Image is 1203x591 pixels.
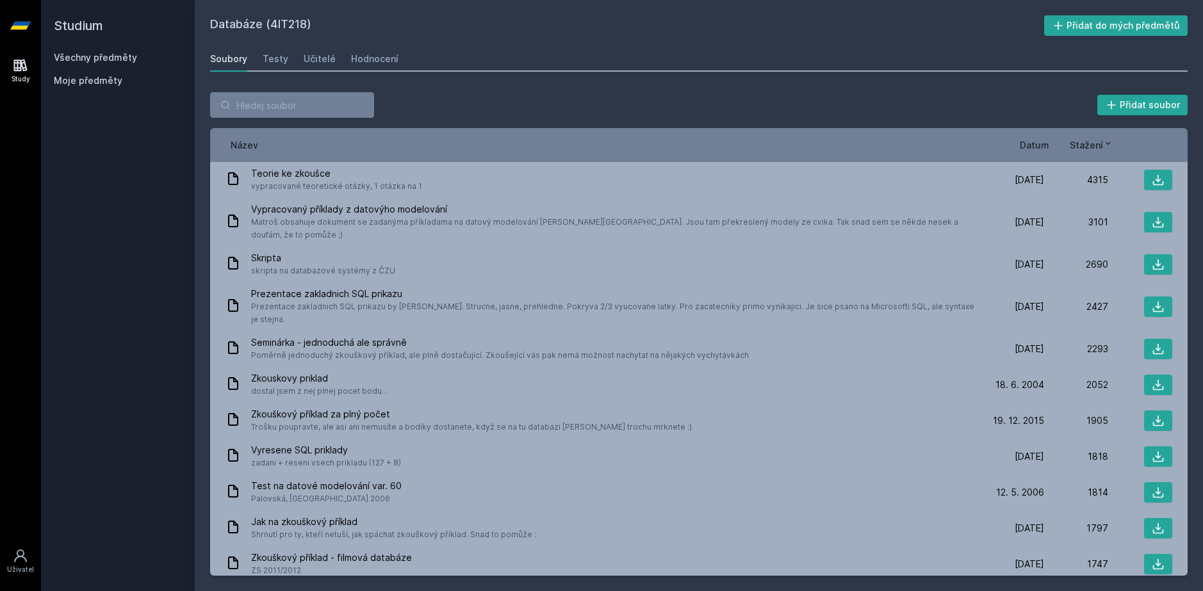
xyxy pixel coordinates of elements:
div: Hodnocení [351,53,398,65]
button: Název [231,138,258,152]
div: Uživatel [7,565,34,574]
span: zadani + reseni vsech prikladu (127 + 8) [251,457,401,469]
button: Přidat do mých předmětů [1044,15,1188,36]
span: Matroš obsahuje dokument se zadanýma příkladama na datový modelování [PERSON_NAME][GEOGRAPHIC_DAT... [251,216,975,241]
span: [DATE] [1015,450,1044,463]
a: Soubory [210,46,247,72]
span: [DATE] [1015,558,1044,571]
div: 2293 [1044,343,1108,355]
span: Moje předměty [54,74,122,87]
span: [DATE] [1015,343,1044,355]
span: [DATE] [1015,216,1044,229]
span: 19. 12. 2015 [993,414,1044,427]
button: Stažení [1070,138,1113,152]
span: dostal jsem z nej plnej pocet bodu... [251,385,388,398]
a: Testy [263,46,288,72]
div: Study [12,74,30,84]
span: Shrnutí pro ty, kteří netuší, jak spáchat zkouškový příklad. Snad to pomůže : [251,528,536,541]
span: [DATE] [1015,522,1044,535]
span: [DATE] [1015,300,1044,313]
span: Stažení [1070,138,1103,152]
span: Jak na zkouškový příklad [251,515,536,528]
div: Testy [263,53,288,65]
span: Vypracovaný příklady z datovýho modelování [251,203,975,216]
div: 3101 [1044,216,1108,229]
div: 1905 [1044,414,1108,427]
span: Trošku poupravte, ale asi ani nemusíte a bodíky dostanete, když se na tu databazi [PERSON_NAME] t... [251,421,692,433]
button: Datum [1020,138,1049,152]
a: Učitelé [304,46,336,72]
div: Učitelé [304,53,336,65]
span: Seminárka - jednoduchá ale správně [251,336,749,349]
input: Hledej soubor [210,92,374,118]
div: 4315 [1044,174,1108,186]
span: Zkouškový příklad za plný počet [251,408,692,421]
a: Hodnocení [351,46,398,72]
h2: Databáze (4IT218) [210,15,1044,36]
span: [DATE] [1015,174,1044,186]
span: [DATE] [1015,258,1044,271]
a: Všechny předměty [54,52,137,63]
a: Study [3,51,38,90]
span: ZS 2011/2012 [251,564,412,577]
div: 1818 [1044,450,1108,463]
span: Prezentace zakladnich SQL prikazu [251,287,975,300]
span: Zkouskovy priklad [251,372,388,385]
div: 2427 [1044,300,1108,313]
button: Přidat soubor [1097,95,1188,115]
div: 2690 [1044,258,1108,271]
div: 1797 [1044,522,1108,535]
span: Poměrně jednoduchý zkouškový příklad, ale plně dostačující. Zkoušející vás pak nemá možnost nachy... [251,349,749,362]
span: Zkouškový příklad - filmová databáze [251,551,412,564]
div: 1747 [1044,558,1108,571]
div: 2052 [1044,378,1108,391]
span: Vyresene SQL priklady [251,444,401,457]
span: 12. 5. 2006 [996,486,1044,499]
span: 18. 6. 2004 [995,378,1044,391]
div: Soubory [210,53,247,65]
span: Prezentace zakladnich SQL prikazu by [PERSON_NAME]. Strucne, jasne, prehledne. Pokryva 2/3 vyucov... [251,300,975,326]
span: Palovská, [GEOGRAPHIC_DATA] 2006 [251,492,402,505]
div: 1814 [1044,486,1108,499]
span: Teorie ke zkoušce [251,167,422,180]
span: vypracované teoretické otázky, 1 otázka na 1 [251,180,422,193]
a: Uživatel [3,542,38,581]
span: Test na datové modelování var. 60 [251,480,402,492]
span: Skripta [251,252,395,264]
span: skripta na databazové systémy z ČZU [251,264,395,277]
